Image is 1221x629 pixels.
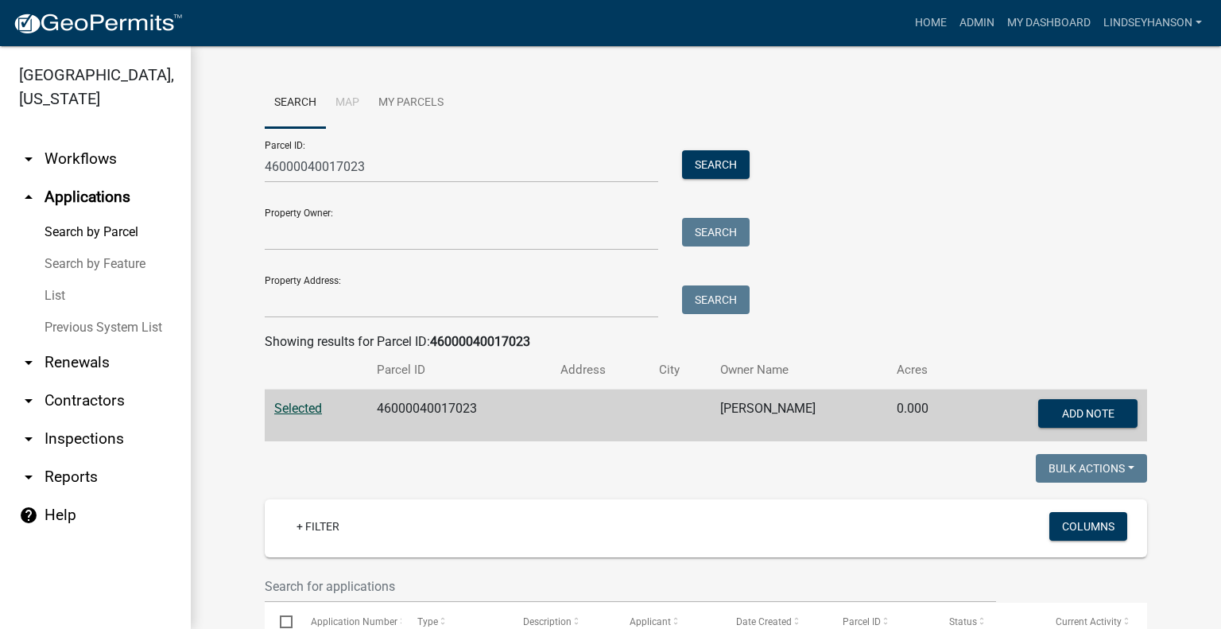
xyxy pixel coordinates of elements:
i: arrow_drop_down [19,391,38,410]
span: Date Created [736,616,792,627]
span: Description [523,616,572,627]
i: arrow_drop_down [19,149,38,169]
span: Parcel ID [843,616,881,627]
button: Add Note [1038,399,1138,428]
span: Type [417,616,438,627]
th: Acres [887,351,965,389]
button: Search [682,150,750,179]
td: 46000040017023 [367,390,551,442]
td: 0.000 [887,390,965,442]
input: Search for applications [265,570,996,603]
th: Parcel ID [367,351,551,389]
a: Admin [953,8,1001,38]
span: Applicant [630,616,671,627]
a: Home [909,8,953,38]
td: [PERSON_NAME] [711,390,886,442]
span: Application Number [311,616,397,627]
span: Add Note [1061,407,1114,420]
a: + Filter [284,512,352,541]
th: Address [551,351,650,389]
strong: 46000040017023 [430,334,530,349]
i: arrow_drop_down [19,468,38,487]
a: Search [265,78,326,129]
i: arrow_drop_up [19,188,38,207]
a: My Parcels [369,78,453,129]
a: Selected [274,401,322,416]
th: City [649,351,711,389]
button: Columns [1049,512,1127,541]
a: My Dashboard [1001,8,1097,38]
th: Owner Name [711,351,886,389]
div: Showing results for Parcel ID: [265,332,1147,351]
button: Search [682,218,750,247]
a: Lindseyhanson [1097,8,1208,38]
button: Search [682,285,750,314]
span: Current Activity [1056,616,1122,627]
span: Status [949,616,977,627]
i: help [19,506,38,525]
button: Bulk Actions [1036,454,1147,483]
i: arrow_drop_down [19,353,38,372]
i: arrow_drop_down [19,429,38,448]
